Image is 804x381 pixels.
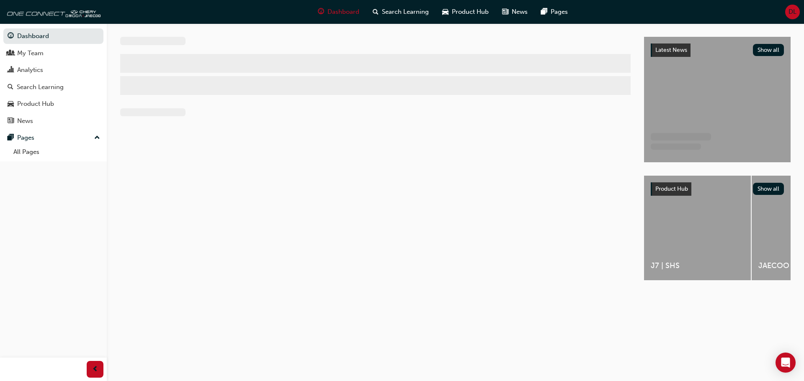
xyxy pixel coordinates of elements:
[655,185,688,192] span: Product Hub
[789,7,796,17] span: DL
[17,49,44,58] div: My Team
[3,113,103,129] a: News
[17,82,64,92] div: Search Learning
[651,261,744,271] span: J7 | SHS
[8,50,14,57] span: people-icon
[655,46,687,54] span: Latest News
[17,65,43,75] div: Analytics
[3,46,103,61] a: My Team
[541,7,547,17] span: pages-icon
[17,133,34,143] div: Pages
[373,7,379,17] span: search-icon
[776,353,796,373] div: Open Intercom Messenger
[17,99,54,109] div: Product Hub
[644,176,751,280] a: J7 | SHS
[551,7,568,17] span: Pages
[753,44,784,56] button: Show all
[10,146,103,159] a: All Pages
[753,183,784,195] button: Show all
[651,43,784,57] a: Latest NewsShow all
[8,118,14,125] span: news-icon
[442,7,448,17] span: car-icon
[382,7,429,17] span: Search Learning
[8,66,14,74] span: chart-icon
[318,7,324,17] span: guage-icon
[3,62,103,78] a: Analytics
[495,3,534,20] a: news-iconNews
[502,7,508,17] span: news-icon
[512,7,528,17] span: News
[8,84,13,91] span: search-icon
[435,3,495,20] a: car-iconProduct Hub
[3,130,103,146] button: Pages
[3,28,103,44] a: Dashboard
[17,116,33,126] div: News
[785,5,800,19] button: DL
[534,3,575,20] a: pages-iconPages
[8,33,14,40] span: guage-icon
[3,96,103,112] a: Product Hub
[8,134,14,142] span: pages-icon
[8,100,14,108] span: car-icon
[366,3,435,20] a: search-iconSearch Learning
[3,79,103,95] a: Search Learning
[94,133,100,143] span: up-icon
[651,182,784,196] a: Product HubShow all
[452,7,489,17] span: Product Hub
[311,3,366,20] a: guage-iconDashboard
[327,7,359,17] span: Dashboard
[4,3,100,20] img: oneconnect
[92,364,98,375] span: prev-icon
[3,27,103,130] button: DashboardMy TeamAnalyticsSearch LearningProduct HubNews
